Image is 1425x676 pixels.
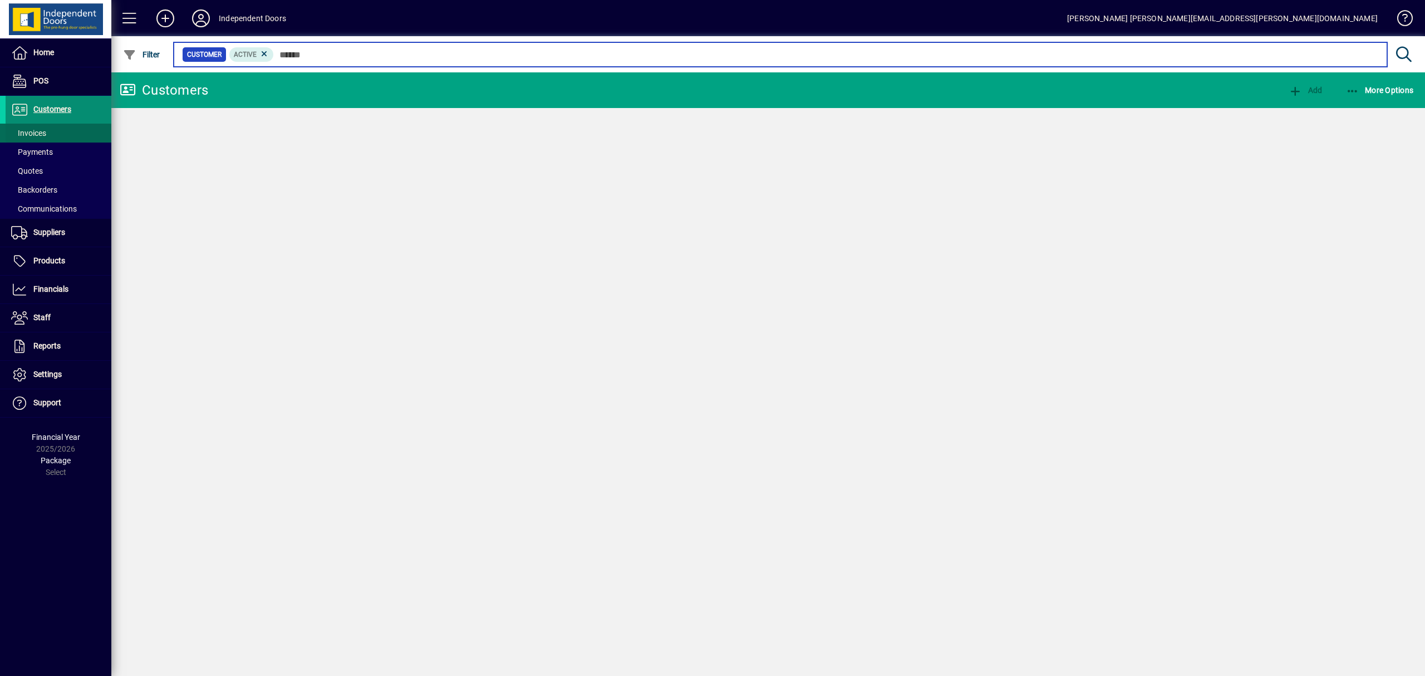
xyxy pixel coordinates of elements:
[187,49,222,60] span: Customer
[41,456,71,465] span: Package
[33,105,71,114] span: Customers
[6,124,111,143] a: Invoices
[11,185,57,194] span: Backorders
[6,276,111,303] a: Financials
[6,332,111,360] a: Reports
[183,8,219,28] button: Profile
[148,8,183,28] button: Add
[1289,86,1322,95] span: Add
[33,341,61,350] span: Reports
[6,361,111,389] a: Settings
[33,256,65,265] span: Products
[123,50,160,59] span: Filter
[33,398,61,407] span: Support
[1346,86,1414,95] span: More Options
[6,143,111,161] a: Payments
[11,129,46,138] span: Invoices
[229,47,274,62] mat-chip: Activation Status: Active
[6,67,111,95] a: POS
[6,161,111,180] a: Quotes
[11,148,53,156] span: Payments
[33,228,65,237] span: Suppliers
[1067,9,1378,27] div: [PERSON_NAME] [PERSON_NAME][EMAIL_ADDRESS][PERSON_NAME][DOMAIN_NAME]
[33,313,51,322] span: Staff
[1343,80,1417,100] button: More Options
[33,76,48,85] span: POS
[33,285,68,293] span: Financials
[1389,2,1411,38] a: Knowledge Base
[32,433,80,442] span: Financial Year
[11,204,77,213] span: Communications
[6,219,111,247] a: Suppliers
[11,166,43,175] span: Quotes
[1286,80,1325,100] button: Add
[6,39,111,67] a: Home
[120,45,163,65] button: Filter
[6,247,111,275] a: Products
[234,51,257,58] span: Active
[33,370,62,379] span: Settings
[120,81,208,99] div: Customers
[6,389,111,417] a: Support
[6,199,111,218] a: Communications
[33,48,54,57] span: Home
[219,9,286,27] div: Independent Doors
[6,304,111,332] a: Staff
[6,180,111,199] a: Backorders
